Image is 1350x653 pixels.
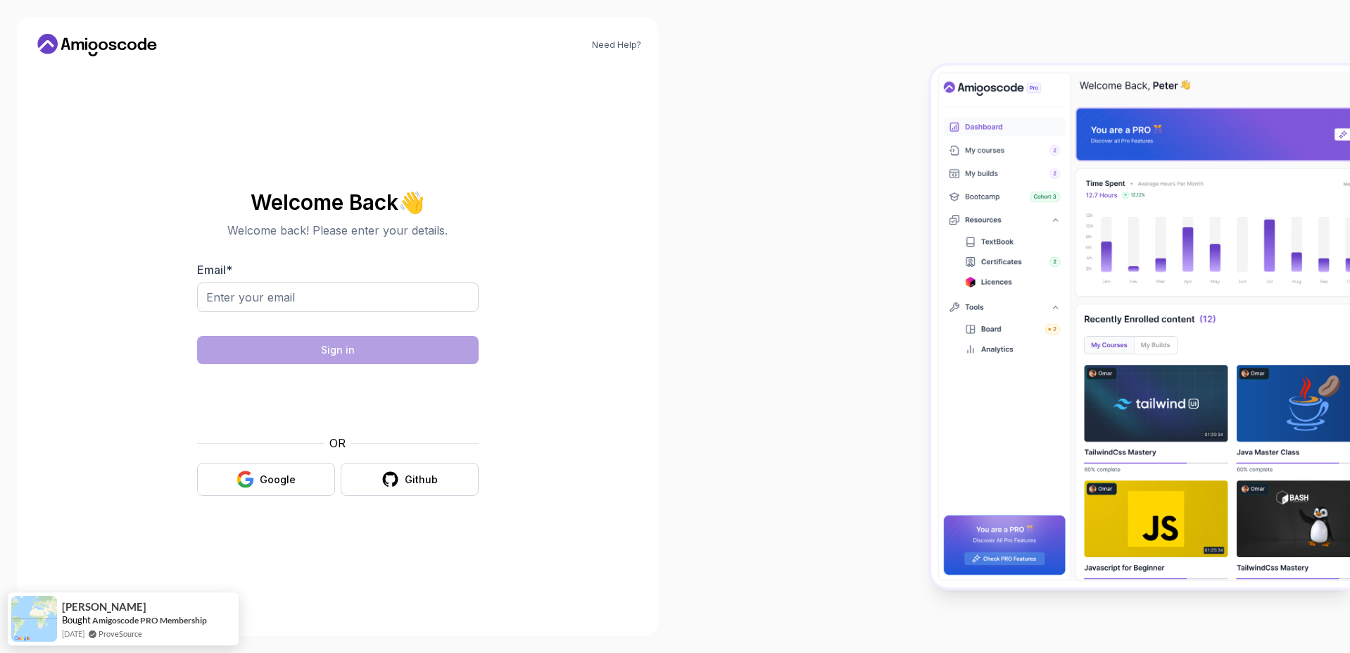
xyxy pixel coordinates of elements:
h2: Welcome Back [197,191,479,213]
img: Amigoscode Dashboard [931,66,1350,588]
div: Github [405,473,438,487]
iframe: Widget contendo caixa de seleção para desafio de segurança hCaptcha [232,373,444,426]
span: Bought [62,614,91,626]
a: Amigoscode PRO Membership [92,614,207,626]
input: Enter your email [197,282,479,312]
span: [PERSON_NAME] [62,601,146,613]
span: [DATE] [62,628,84,640]
button: Github [341,463,479,496]
div: Sign in [321,343,355,357]
a: Home link [34,34,160,56]
p: Welcome back! Please enter your details. [197,222,479,239]
div: Google [260,473,296,487]
button: Sign in [197,336,479,364]
a: Need Help? [592,39,641,51]
span: 👋 [396,188,427,217]
label: Email * [197,263,232,277]
a: ProveSource [99,628,142,640]
img: provesource social proof notification image [11,596,57,642]
p: OR [329,435,346,452]
button: Google [197,463,335,496]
